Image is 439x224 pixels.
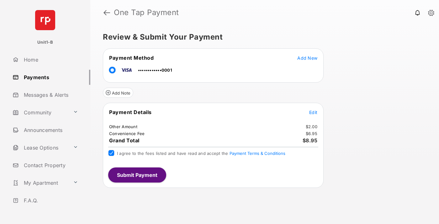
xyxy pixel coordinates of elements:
span: $8.95 [303,137,318,144]
button: Add New [297,55,317,61]
button: Add Note [103,88,133,98]
h5: Review & Submit Your Payment [103,33,421,41]
a: My Apartment [10,175,71,190]
a: F.A.Q. [10,193,90,208]
a: Home [10,52,90,67]
span: Payment Details [109,109,152,115]
a: Contact Property [10,158,90,173]
strong: One Tap Payment [114,9,179,16]
a: Messages & Alerts [10,87,90,102]
span: Grand Total [109,137,140,144]
img: svg+xml;base64,PHN2ZyB4bWxucz0iaHR0cDovL3d3dy53My5vcmcvMjAwMC9zdmciIHdpZHRoPSI2NCIgaGVpZ2h0PSI2NC... [35,10,55,30]
a: Payments [10,70,90,85]
td: $6.95 [305,131,318,136]
button: Submit Payment [108,167,166,183]
td: Convenience Fee [109,131,145,136]
p: Unit1-B [37,39,53,46]
td: $2.00 [305,124,318,129]
button: Edit [309,109,317,115]
a: Lease Options [10,140,71,155]
button: I agree to the fees listed and have read and accept the [230,151,285,156]
a: Community [10,105,71,120]
span: ••••••••••••0001 [138,68,172,73]
span: Payment Method [109,55,154,61]
a: Announcements [10,123,90,138]
span: I agree to the fees listed and have read and accept the [117,151,285,156]
td: Other Amount [109,124,138,129]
